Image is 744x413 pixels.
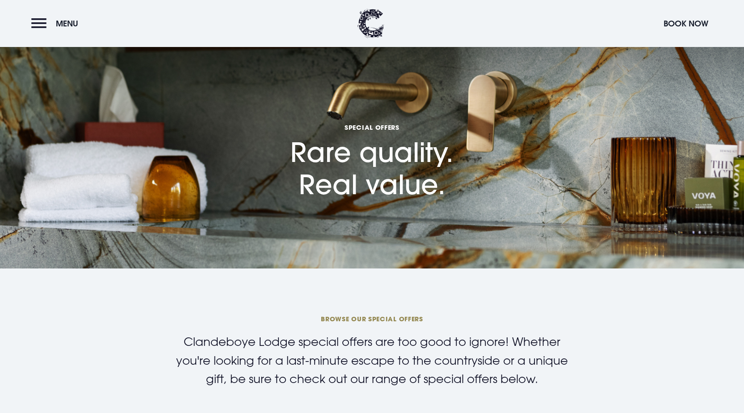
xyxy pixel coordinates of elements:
button: Menu [31,14,83,33]
button: Book Now [659,14,713,33]
img: Clandeboye Lodge [357,9,384,38]
span: Menu [56,18,78,29]
span: BROWSE OUR SPECIAL OFFERS [159,315,584,323]
p: Clandeboye Lodge special offers are too good to ignore! Whether you're looking for a last-minute ... [167,332,578,388]
h1: Rare quality. Real value. [290,72,454,201]
span: Special Offers [290,123,454,132]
